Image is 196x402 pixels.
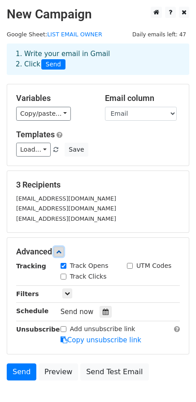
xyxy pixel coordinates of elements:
[16,326,60,333] strong: Unsubscribe
[129,30,189,39] span: Daily emails left: 47
[70,261,109,271] label: Track Opens
[16,195,116,202] small: [EMAIL_ADDRESS][DOMAIN_NAME]
[16,130,55,139] a: Templates
[70,324,135,334] label: Add unsubscribe link
[16,247,180,257] h5: Advanced
[7,363,36,380] a: Send
[129,31,189,38] a: Daily emails left: 47
[16,143,51,157] a: Load...
[16,107,71,121] a: Copy/paste...
[61,308,94,316] span: Send now
[41,59,65,70] span: Send
[47,31,102,38] a: LIST EMAIL OWNER
[16,205,116,212] small: [EMAIL_ADDRESS][DOMAIN_NAME]
[151,359,196,402] iframe: Chat Widget
[80,363,148,380] a: Send Test Email
[16,262,46,270] strong: Tracking
[16,290,39,297] strong: Filters
[16,215,116,222] small: [EMAIL_ADDRESS][DOMAIN_NAME]
[16,93,91,103] h5: Variables
[9,49,187,70] div: 1. Write your email in Gmail 2. Click
[65,143,88,157] button: Save
[16,180,180,190] h5: 3 Recipients
[7,7,189,22] h2: New Campaign
[136,261,171,271] label: UTM Codes
[7,31,102,38] small: Google Sheet:
[70,272,107,281] label: Track Clicks
[105,93,180,103] h5: Email column
[61,336,141,344] a: Copy unsubscribe link
[39,363,78,380] a: Preview
[16,307,48,315] strong: Schedule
